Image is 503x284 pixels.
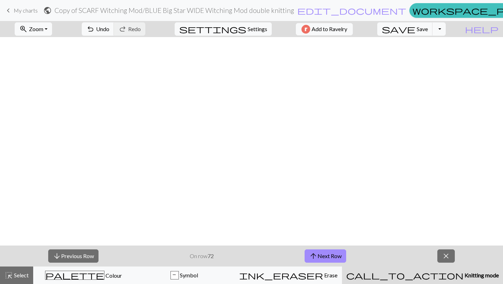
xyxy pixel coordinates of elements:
span: My charts [14,7,38,14]
button: Next Row [305,249,346,263]
button: Colour [33,267,134,284]
span: keyboard_arrow_left [4,6,13,15]
span: zoom_in [19,24,28,34]
button: Zoom [15,22,52,36]
p: On row [190,252,214,260]
strong: 72 [207,253,214,259]
span: undo [86,24,95,34]
button: Save [377,22,433,36]
button: Erase [235,267,342,284]
span: edit_document [297,6,406,15]
i: Settings [179,25,246,33]
button: Previous Row [48,249,99,263]
a: My charts [4,5,38,16]
span: Undo [96,26,109,32]
span: save [382,24,415,34]
button: P Symbol [134,267,235,284]
span: close [442,251,450,261]
span: settings [179,24,246,34]
span: Add to Ravelry [312,25,347,34]
span: Knitting mode [464,272,499,278]
span: palette [45,270,104,280]
button: Undo [82,22,114,36]
img: Ravelry [301,25,310,34]
button: Add to Ravelry [296,23,353,35]
div: P [171,271,178,280]
h2: Copy of SCARF Witching Mod / BLUE Big Star WIDE Witching Mod double knitting [54,6,294,14]
span: public [43,6,52,15]
span: highlight_alt [5,270,13,280]
span: Save [417,26,428,32]
span: Settings [248,25,267,33]
span: ink_eraser [239,270,323,280]
span: Symbol [179,272,198,278]
span: arrow_downward [53,251,61,261]
button: Knitting mode [342,267,503,284]
span: call_to_action [346,270,464,280]
span: Zoom [29,26,43,32]
span: help [465,24,498,34]
span: Erase [323,272,337,278]
button: SettingsSettings [175,22,272,36]
span: Colour [104,272,122,279]
span: Select [13,272,29,278]
span: arrow_upward [309,251,318,261]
